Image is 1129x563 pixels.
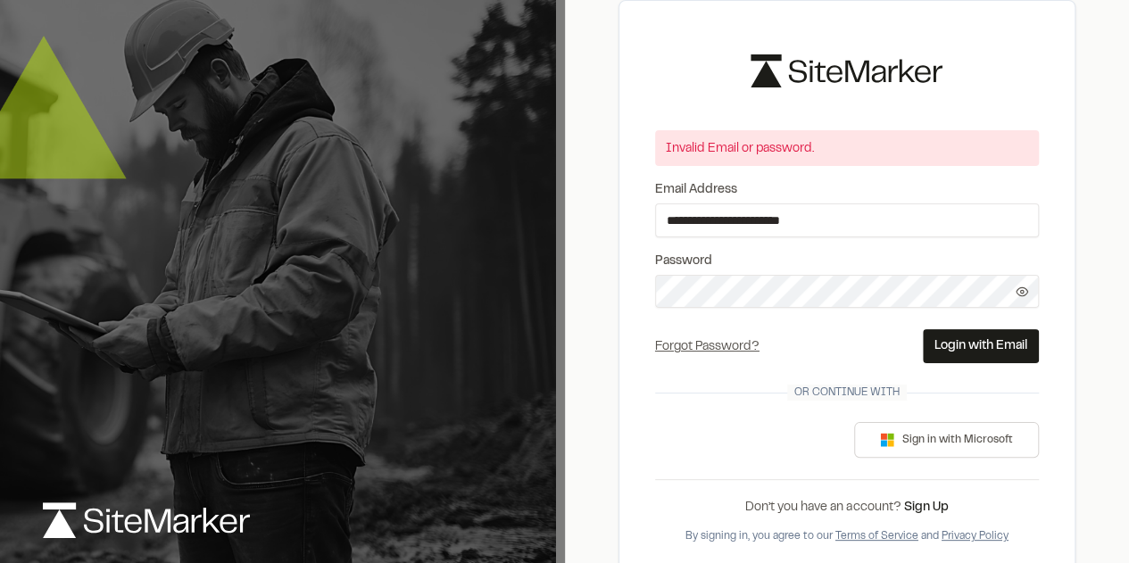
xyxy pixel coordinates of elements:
[923,329,1039,363] button: Login with Email
[666,144,814,154] span: Invalid Email or password.
[43,502,250,538] img: logo-white-rebrand.svg
[751,54,942,87] img: logo-black-rebrand.svg
[787,385,907,401] span: Or continue with
[655,498,1039,517] div: Don’t you have an account?
[655,528,1039,544] div: By signing in, you agree to our and
[942,528,1009,544] button: Privacy Policy
[655,252,1039,271] label: Password
[854,422,1039,458] button: Sign in with Microsoft
[903,502,948,513] a: Sign Up
[655,342,760,352] a: Forgot Password?
[835,528,918,544] button: Terms of Service
[646,420,827,460] iframe: Sign in with Google Button
[655,180,1039,200] label: Email Address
